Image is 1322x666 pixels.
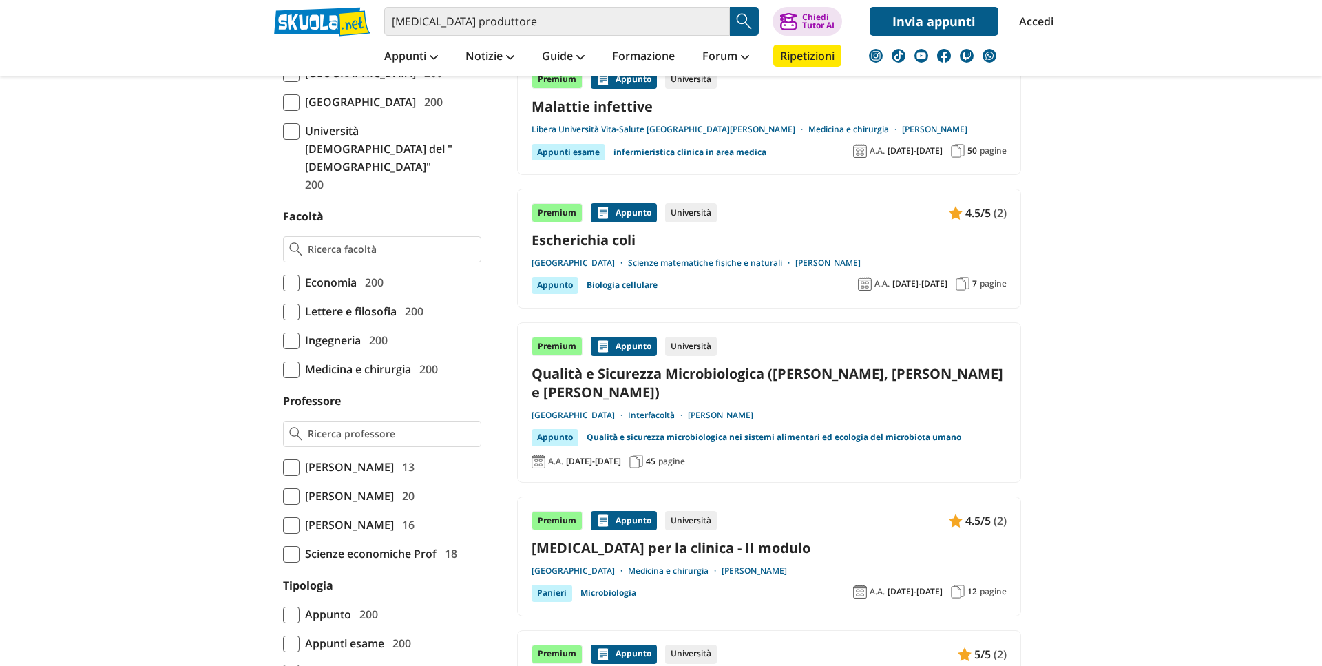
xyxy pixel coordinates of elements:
[609,45,678,70] a: Formazione
[300,93,416,111] span: [GEOGRAPHIC_DATA]
[308,242,475,256] input: Ricerca facoltà
[795,258,861,269] a: [PERSON_NAME]
[300,273,357,291] span: Economia
[951,585,965,599] img: Pagine
[289,427,302,441] img: Ricerca professore
[972,278,977,289] span: 7
[965,204,991,222] span: 4.5/5
[688,410,753,421] a: [PERSON_NAME]
[665,511,717,530] div: Università
[596,206,610,220] img: Appunti contenuto
[289,242,302,256] img: Ricerca facoltà
[958,647,972,661] img: Appunti contenuto
[980,145,1007,156] span: pagine
[532,97,1007,116] a: Malattie infettive
[532,231,1007,249] a: Escherichia coli
[532,565,628,576] a: [GEOGRAPHIC_DATA]
[300,487,394,505] span: [PERSON_NAME]
[300,360,411,378] span: Medicina e chirurgia
[566,456,621,467] span: [DATE]-[DATE]
[397,487,415,505] span: 20
[967,586,977,597] span: 12
[808,124,902,135] a: Medicina e chirurgia
[532,124,808,135] a: Libera Università Vita-Salute [GEOGRAPHIC_DATA][PERSON_NAME]
[596,340,610,353] img: Appunti contenuto
[414,360,438,378] span: 200
[949,514,963,528] img: Appunti contenuto
[359,273,384,291] span: 200
[870,7,998,36] a: Invia appunti
[628,410,688,421] a: Interfacoltà
[397,458,415,476] span: 13
[994,512,1007,530] span: (2)
[364,331,388,349] span: 200
[658,456,685,467] span: pagine
[980,278,1007,289] span: pagine
[734,11,755,32] img: Cerca appunti, riassunti o versioni
[532,337,583,356] div: Premium
[665,203,717,222] div: Università
[888,586,943,597] span: [DATE]-[DATE]
[960,49,974,63] img: twitch
[994,204,1007,222] span: (2)
[419,93,443,111] span: 200
[874,278,890,289] span: A.A.
[591,203,657,222] div: Appunto
[439,545,457,563] span: 18
[965,512,991,530] span: 4.5/5
[532,539,1007,557] a: [MEDICAL_DATA] per la clinica - II modulo
[532,410,628,421] a: [GEOGRAPHIC_DATA]
[300,516,394,534] span: [PERSON_NAME]
[532,429,578,446] div: Appunto
[532,511,583,530] div: Premium
[722,565,787,576] a: [PERSON_NAME]
[773,7,842,36] button: ChiediTutor AI
[888,145,943,156] span: [DATE]-[DATE]
[532,258,628,269] a: [GEOGRAPHIC_DATA]
[591,70,657,89] div: Appunto
[532,203,583,222] div: Premium
[628,565,722,576] a: Medicina e chirurgia
[591,337,657,356] div: Appunto
[870,145,885,156] span: A.A.
[300,545,437,563] span: Scienze economiche Prof
[596,514,610,528] img: Appunti contenuto
[587,277,658,293] a: Biologia cellulare
[300,605,351,623] span: Appunto
[902,124,967,135] a: [PERSON_NAME]
[937,49,951,63] img: facebook
[548,456,563,467] span: A.A.
[628,258,795,269] a: Scienze matematiche fisiche e naturali
[956,277,969,291] img: Pagine
[967,145,977,156] span: 50
[532,70,583,89] div: Premium
[462,45,518,70] a: Notizie
[853,585,867,599] img: Anno accademico
[665,337,717,356] div: Università
[532,144,605,160] div: Appunti esame
[596,647,610,661] img: Appunti contenuto
[949,206,963,220] img: Appunti contenuto
[283,209,324,224] label: Facoltà
[591,511,657,530] div: Appunto
[587,429,961,446] a: Qualità e sicurezza microbiologica nei sistemi alimentari ed ecologia del microbiota umano
[974,645,991,663] span: 5/5
[532,277,578,293] div: Appunto
[300,634,384,652] span: Appunti esame
[384,7,730,36] input: Cerca appunti, riassunti o versioni
[892,49,905,63] img: tiktok
[858,277,872,291] img: Anno accademico
[300,331,361,349] span: Ingegneria
[1019,7,1048,36] a: Accedi
[283,393,341,408] label: Professore
[665,70,717,89] div: Università
[397,516,415,534] span: 16
[580,585,636,601] a: Microbiologia
[870,586,885,597] span: A.A.
[354,605,378,623] span: 200
[300,176,324,194] span: 200
[802,13,835,30] div: Chiedi Tutor AI
[300,122,481,176] span: Università [DEMOGRAPHIC_DATA] del "[DEMOGRAPHIC_DATA]"
[646,456,655,467] span: 45
[629,455,643,468] img: Pagine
